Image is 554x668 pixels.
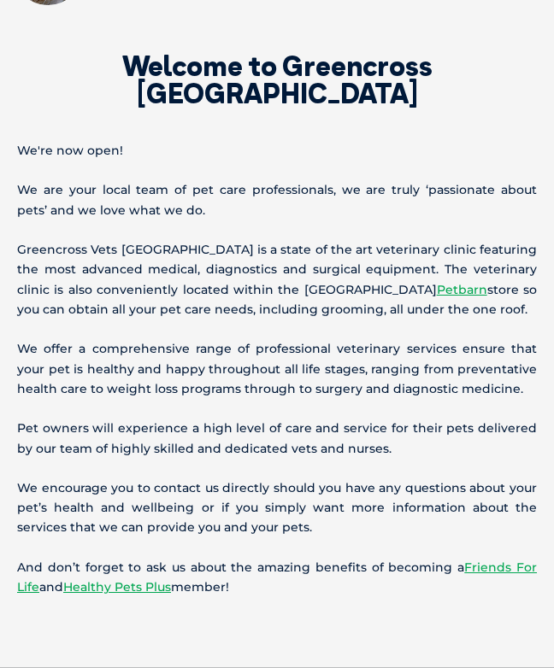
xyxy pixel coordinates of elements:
p: Greencross Vets [GEOGRAPHIC_DATA] is a state of the art veterinary clinic featuring the most adva... [17,240,537,319]
p: We are your local team of pet care professionals, we are truly ‘passionate about pets’ and we lov... [17,180,537,220]
a: Petbarn [437,282,487,297]
a: Healthy Pets Plus [63,579,171,595]
p: We're now open! [17,141,537,161]
p: And don’t forget to ask us about the amazing benefits of becoming a and member! [17,558,537,597]
p: We encourage you to contact us directly should you have any questions about your pet’s health and... [17,478,537,538]
h2: Welcome to Greencross [GEOGRAPHIC_DATA] [17,52,537,107]
p: We offer a comprehensive range of professional veterinary services ensure that your pet is health... [17,339,537,399]
p: Pet owners will experience a high level of care and service for their pets delivered by our team ... [17,419,537,458]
